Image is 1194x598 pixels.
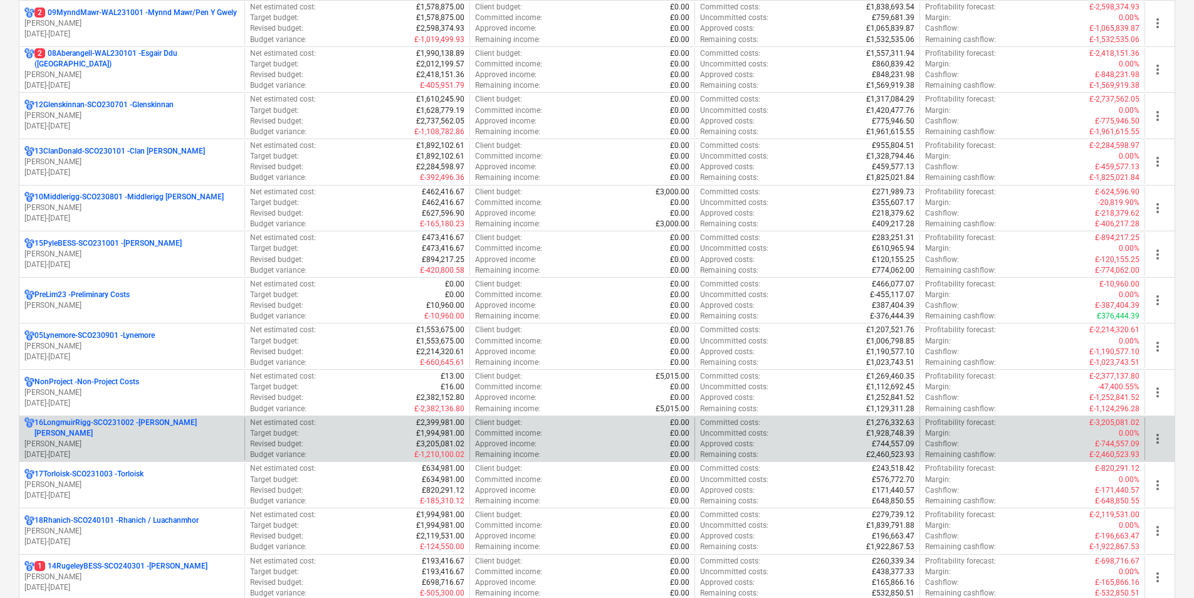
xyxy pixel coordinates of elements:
[24,582,239,593] p: [DATE] - [DATE]
[422,197,464,208] p: £462,416.67
[424,311,464,322] p: £-10,960.00
[250,265,306,276] p: Budget variance :
[925,151,951,162] p: Margin :
[250,94,316,105] p: Net estimated cost :
[872,116,914,127] p: £775,946.50
[670,13,689,23] p: £0.00
[475,290,542,300] p: Committed income :
[872,265,914,276] p: £774,062.00
[670,116,689,127] p: £0.00
[700,290,768,300] p: Uncommitted costs :
[700,172,758,183] p: Remaining costs :
[24,417,34,439] div: Project has multi currencies enabled
[34,146,205,157] p: 13ClanDonald-SCO230101 - Clan [PERSON_NAME]
[475,172,540,183] p: Remaining income :
[24,515,34,526] div: Project has multi currencies enabled
[670,162,689,172] p: £0.00
[1098,197,1139,208] p: -20,819.90%
[250,233,316,243] p: Net estimated cost :
[250,290,299,300] p: Target budget :
[24,238,239,270] div: 15PyleBESS-SCO231001 -[PERSON_NAME][PERSON_NAME][DATE]-[DATE]
[475,151,542,162] p: Committed income :
[1095,208,1139,219] p: £-218,379.62
[475,34,540,45] p: Remaining income :
[24,398,239,409] p: [DATE] - [DATE]
[416,151,464,162] p: £1,892,102.61
[250,59,299,70] p: Target budget :
[24,213,239,224] p: [DATE] - [DATE]
[445,279,464,290] p: £0.00
[700,127,758,137] p: Remaining costs :
[24,561,239,593] div: 114RugeleyBESS-SCO240301 -[PERSON_NAME][PERSON_NAME][DATE]-[DATE]
[670,279,689,290] p: £0.00
[1150,523,1165,538] span: more_vert
[1095,233,1139,243] p: £-894,217.25
[422,243,464,254] p: £473,416.67
[475,140,522,151] p: Client budget :
[24,146,239,178] div: 13ClanDonald-SCO230101 -Clan [PERSON_NAME][PERSON_NAME][DATE]-[DATE]
[1150,16,1165,31] span: more_vert
[24,48,239,92] div: 208Aberangell-WAL230101 -Esgair Ddu ([GEOGRAPHIC_DATA])[PERSON_NAME][DATE]-[DATE]
[700,48,760,59] p: Committed costs :
[475,105,542,116] p: Committed income :
[872,187,914,197] p: £271,989.73
[34,330,155,341] p: 05Lynemore-SCO230901 - Lynemore
[24,515,239,547] div: 18Rhanich-SCO240101 -Rhanich / Luachanmhor[PERSON_NAME][DATE]-[DATE]
[475,94,522,105] p: Client budget :
[700,2,760,13] p: Committed costs :
[700,59,768,70] p: Uncommitted costs :
[475,311,540,322] p: Remaining income :
[670,59,689,70] p: £0.00
[422,233,464,243] p: £473,416.67
[250,219,306,229] p: Budget variance :
[1089,140,1139,151] p: £-2,284,598.97
[670,23,689,34] p: £0.00
[426,300,464,311] p: £10,960.00
[475,300,537,311] p: Approved income :
[866,2,914,13] p: £1,838,693.54
[925,34,996,45] p: Remaining cashflow :
[866,34,914,45] p: £1,532,535.06
[416,2,464,13] p: £1,578,875.00
[1095,219,1139,229] p: £-406,217.28
[872,140,914,151] p: £955,804.51
[422,187,464,197] p: £462,416.67
[700,140,760,151] p: Committed costs :
[250,80,306,91] p: Budget variance :
[925,59,951,70] p: Margin :
[422,254,464,265] p: £894,217.25
[416,140,464,151] p: £1,892,102.61
[416,105,464,116] p: £1,628,779.19
[24,192,34,202] div: Project has multi currencies enabled
[872,59,914,70] p: £860,839.42
[925,208,959,219] p: Cashflow :
[24,537,239,547] p: [DATE] - [DATE]
[1119,243,1139,254] p: 0.00%
[700,70,755,80] p: Approved costs :
[1095,187,1139,197] p: £-624,596.90
[700,219,758,229] p: Remaining costs :
[656,219,689,229] p: £3,000.00
[250,208,303,219] p: Revised budget :
[925,70,959,80] p: Cashflow :
[250,34,306,45] p: Budget variance :
[866,172,914,183] p: £1,825,021.84
[700,23,755,34] p: Approved costs :
[24,260,239,270] p: [DATE] - [DATE]
[475,208,537,219] p: Approved income :
[24,18,239,29] p: [PERSON_NAME]
[1089,94,1139,105] p: £-2,737,562.05
[670,34,689,45] p: £0.00
[24,8,239,39] div: 209MynndMawr-WAL231001 -Mynnd Mawr/Pen Y Gwely[PERSON_NAME][DATE]-[DATE]
[656,187,689,197] p: £3,000.00
[1119,59,1139,70] p: 0.00%
[670,197,689,208] p: £0.00
[925,243,951,254] p: Margin :
[250,311,306,322] p: Budget variance :
[250,70,303,80] p: Revised budget :
[24,300,239,311] p: [PERSON_NAME]
[1089,80,1139,91] p: £-1,569,919.38
[670,70,689,80] p: £0.00
[925,197,951,208] p: Margin :
[24,352,239,362] p: [DATE] - [DATE]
